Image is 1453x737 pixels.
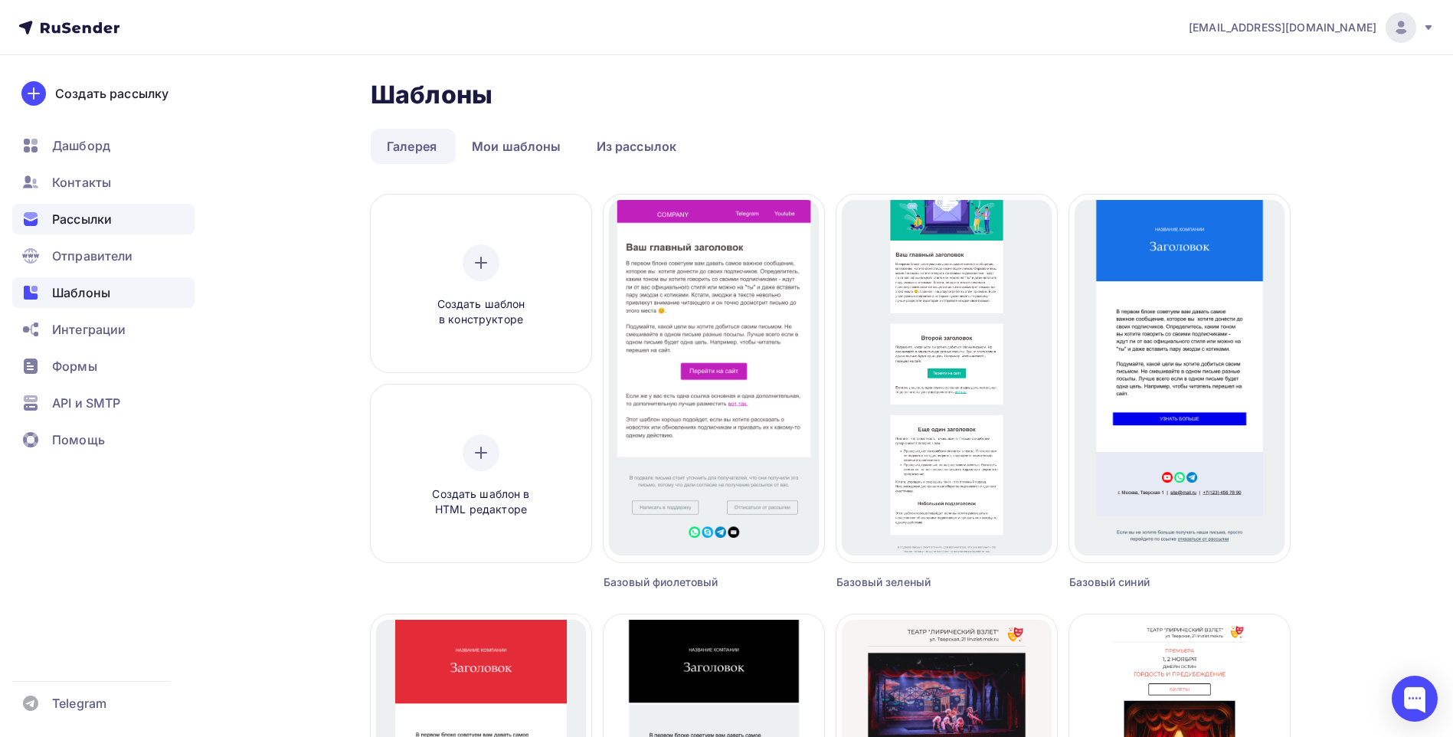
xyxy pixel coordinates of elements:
[52,320,126,339] span: Интеграции
[604,575,769,590] div: Базовый фиолетовый
[52,283,110,302] span: Шаблоны
[12,204,195,234] a: Рассылки
[1189,20,1376,35] span: [EMAIL_ADDRESS][DOMAIN_NAME]
[1189,12,1435,43] a: [EMAIL_ADDRESS][DOMAIN_NAME]
[12,241,195,271] a: Отправители
[456,129,578,164] a: Мои шаблоны
[1069,575,1235,590] div: Базовый синий
[12,277,195,308] a: Шаблоны
[52,431,105,449] span: Помощь
[371,129,453,164] a: Галерея
[12,130,195,161] a: Дашборд
[52,394,120,412] span: API и SMTP
[55,84,169,103] div: Создать рассылку
[581,129,693,164] a: Из рассылок
[52,173,111,192] span: Контакты
[12,351,195,382] a: Формы
[12,167,195,198] a: Контакты
[52,357,97,375] span: Формы
[52,136,110,155] span: Дашборд
[836,575,1002,590] div: Базовый зеленый
[408,296,554,328] span: Создать шаблон в конструкторе
[408,486,554,518] span: Создать шаблон в HTML редакторе
[52,210,112,228] span: Рассылки
[52,247,133,265] span: Отправители
[52,694,106,712] span: Telegram
[371,80,493,110] h2: Шаблоны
